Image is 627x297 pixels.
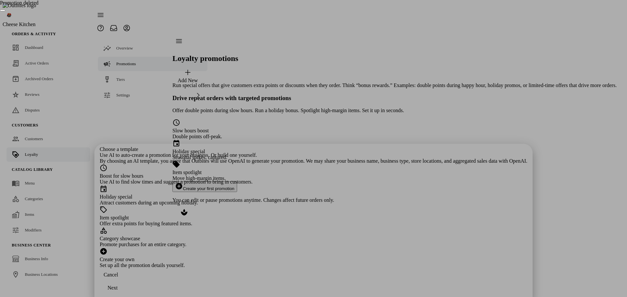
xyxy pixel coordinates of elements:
[104,272,118,278] span: Cancel
[100,158,527,164] div: By choosing an AI template, you agree that Outbites will use OpenAI to generate your promotion. W...
[100,215,527,221] div: Item spotlight
[100,236,527,242] div: Category showcase
[100,268,122,281] button: Cancel
[100,152,527,158] div: Use AI to auto-create a promotion for your business. Or build one yourself.
[100,179,527,185] div: Use AI to find slow times and suggest a promotion to bring in customers.
[107,285,118,291] div: Next
[100,194,527,200] div: Holiday special
[100,257,527,262] div: Create your own
[100,221,527,227] div: Offer extra points for buying featured items.
[100,262,527,268] div: Set up all the promotion details yourself.
[100,173,527,179] div: Boost for slow hours
[100,200,527,206] div: Attract customers during an upcoming holiday.
[100,146,527,152] div: Choose a template
[100,281,125,294] button: continue
[100,242,527,247] div: Promote purchases for an entire category.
